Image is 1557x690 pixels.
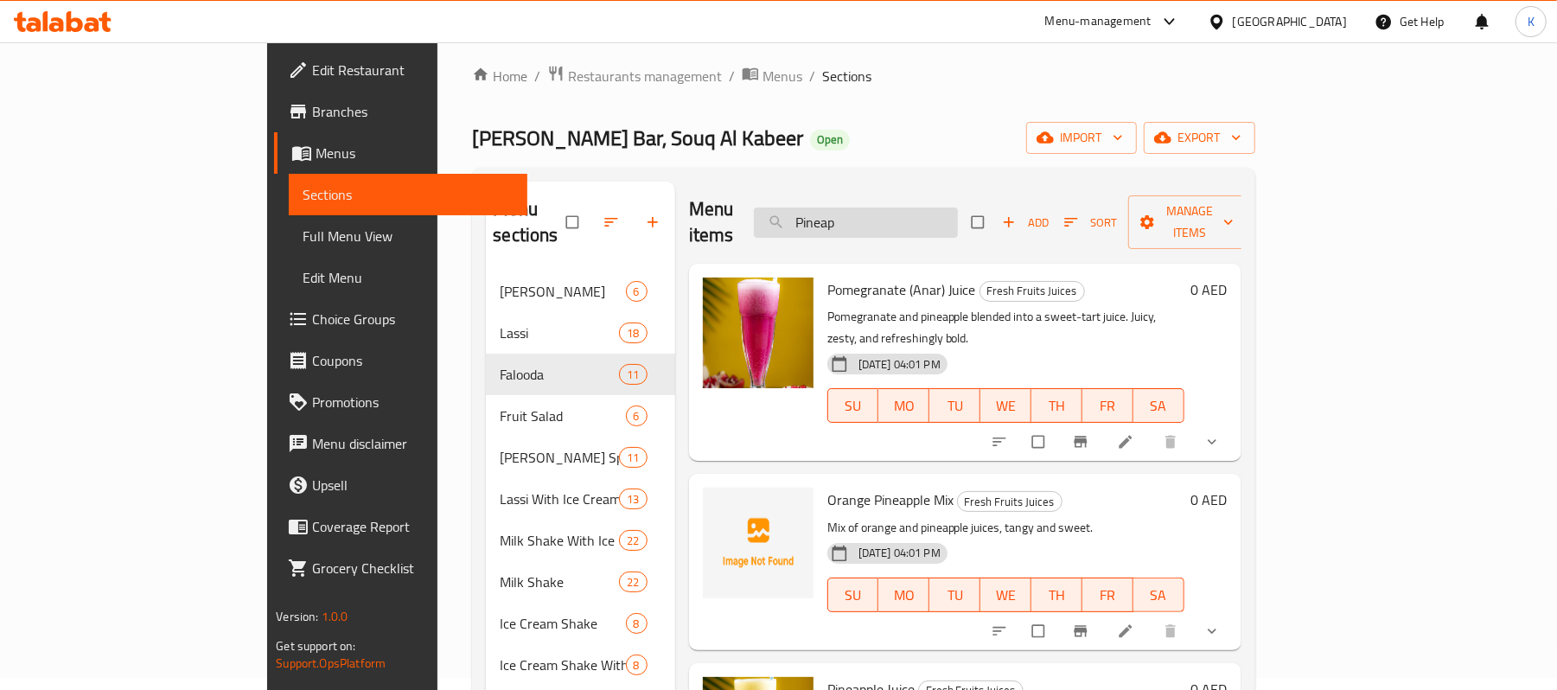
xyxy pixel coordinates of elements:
[1140,583,1177,608] span: SA
[835,583,872,608] span: SU
[486,561,674,603] div: Milk Shake22
[980,281,1085,302] div: Fresh Fruits Juices
[822,66,871,86] span: Sections
[961,206,998,239] span: Select section
[500,572,619,592] span: Milk Shake
[1082,578,1133,612] button: FR
[276,652,386,674] a: Support.OpsPlatform
[885,393,922,418] span: MO
[486,312,674,354] div: Lassi18
[703,488,814,598] img: Orange Pineapple Mix
[486,395,674,437] div: Fruit Salad6
[303,184,514,205] span: Sections
[980,423,1022,461] button: sort-choices
[534,66,540,86] li: /
[312,558,514,578] span: Grocery Checklist
[929,388,980,423] button: TU
[1045,11,1152,32] div: Menu-management
[1152,423,1193,461] button: delete
[620,367,646,383] span: 11
[1133,388,1184,423] button: SA
[312,516,514,537] span: Coverage Report
[500,406,625,426] span: Fruit Salad
[500,323,619,343] span: Lassi
[1117,623,1138,640] a: Edit menu item
[620,574,646,591] span: 22
[619,489,647,509] div: items
[1038,393,1075,418] span: TH
[827,306,1184,349] p: Pomegranate and pineapple blended into a sweet-tart juice. Juicy, zesty, and refreshingly bold.
[1117,433,1138,450] a: Edit menu item
[1062,423,1103,461] button: Branch-specific-item
[1203,623,1221,640] svg: Show Choices
[980,612,1022,650] button: sort-choices
[627,284,647,300] span: 6
[620,533,646,549] span: 22
[486,644,674,686] div: Ice Cream Shake With Ice Cream8
[1040,127,1123,149] span: import
[289,215,527,257] a: Full Menu View
[980,388,1031,423] button: WE
[827,388,879,423] button: SU
[500,613,625,634] div: Ice Cream Shake
[827,517,1184,539] p: Mix of orange and pineapple juices, tangy and sweet.
[1191,278,1228,302] h6: 0 AED
[486,520,674,561] div: Milk Shake With Ice Cream22
[500,281,625,302] span: [PERSON_NAME]
[827,578,879,612] button: SU
[274,381,527,423] a: Promotions
[472,65,1254,87] nav: breadcrumb
[500,447,619,468] span: [PERSON_NAME] Special Items
[763,66,802,86] span: Menus
[274,506,527,547] a: Coverage Report
[1203,433,1221,450] svg: Show Choices
[312,60,514,80] span: Edit Restaurant
[1022,615,1058,648] span: Select to update
[274,340,527,381] a: Coupons
[289,174,527,215] a: Sections
[312,309,514,329] span: Choice Groups
[1060,209,1121,236] button: Sort
[312,392,514,412] span: Promotions
[957,491,1062,512] div: Fresh Fruits Juices
[500,364,619,385] span: Falooda
[620,325,646,342] span: 18
[274,423,527,464] a: Menu disclaimer
[500,655,625,675] span: Ice Cream Shake With Ice Cream
[486,478,674,520] div: Lassi With Ice Cream13
[486,354,674,395] div: Falooda11
[312,101,514,122] span: Branches
[1031,578,1082,612] button: TH
[987,583,1024,608] span: WE
[627,408,647,425] span: 6
[742,65,802,87] a: Menus
[1128,195,1251,249] button: Manage items
[500,489,619,509] span: Lassi With Ice Cream
[1152,612,1193,650] button: delete
[626,406,648,426] div: items
[878,578,929,612] button: MO
[289,257,527,298] a: Edit Menu
[472,118,803,157] span: [PERSON_NAME] Bar, Souq Al Kabeer
[1140,393,1177,418] span: SA
[312,350,514,371] span: Coupons
[316,143,514,163] span: Menus
[303,226,514,246] span: Full Menu View
[827,277,976,303] span: Pomegranate (Anar) Juice
[568,66,722,86] span: Restaurants management
[1089,583,1126,608] span: FR
[885,583,922,608] span: MO
[312,433,514,454] span: Menu disclaimer
[274,464,527,506] a: Upsell
[810,132,850,147] span: Open
[827,487,954,513] span: Orange Pineapple Mix
[500,530,619,551] span: Milk Shake With Ice Cream
[274,91,527,132] a: Branches
[1002,213,1049,233] span: Add
[276,605,318,628] span: Version:
[620,450,646,466] span: 11
[878,388,929,423] button: MO
[620,491,646,508] span: 13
